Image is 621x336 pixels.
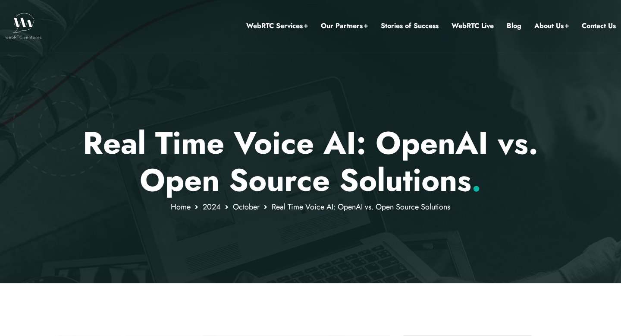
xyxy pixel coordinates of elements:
[381,20,439,32] a: Stories of Success
[171,201,191,212] a: Home
[246,20,308,32] a: WebRTC Services
[203,201,221,212] a: 2024
[471,158,481,203] span: .
[534,20,569,32] a: About Us
[58,124,563,199] p: Real Time Voice AI: OpenAI vs. Open Source Solutions
[452,20,494,32] a: WebRTC Live
[5,13,42,39] img: WebRTC.ventures
[582,20,616,32] a: Contact Us
[507,20,521,32] a: Blog
[321,20,368,32] a: Our Partners
[233,201,260,212] a: October
[272,201,450,212] span: Real Time Voice AI: OpenAI vs. Open Source Solutions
